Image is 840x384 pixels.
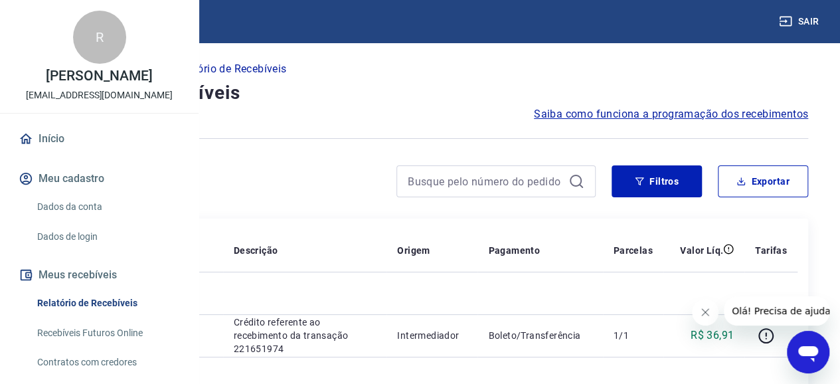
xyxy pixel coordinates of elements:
iframe: Fechar mensagem [692,299,718,326]
p: Valor Líq. [680,244,723,257]
button: Exportar [718,165,808,197]
p: Boleto/Transferência [488,329,592,342]
p: [PERSON_NAME] [46,69,152,83]
p: Origem [397,244,430,257]
button: Filtros [612,165,702,197]
p: Descrição [234,244,278,257]
span: Olá! Precisa de ajuda? [8,9,112,20]
a: Saiba como funciona a programação dos recebimentos [534,106,808,122]
p: Relatório de Recebíveis [172,61,286,77]
a: Dados da conta [32,193,183,221]
iframe: Botão para abrir a janela de mensagens [787,331,829,373]
input: Busque pelo número do pedido [408,171,563,191]
p: Crédito referente ao recebimento da transação 221651974 [234,316,377,355]
p: Parcelas [614,244,653,257]
a: Início [16,124,183,153]
button: Sair [776,9,824,34]
h4: Relatório de Recebíveis [32,80,808,106]
a: Relatório de Recebíveis [32,290,183,317]
button: Meus recebíveis [16,260,183,290]
p: Intermediador [397,329,467,342]
button: Meu cadastro [16,164,183,193]
p: 1/1 [614,329,653,342]
a: Dados de login [32,223,183,250]
p: Pagamento [488,244,540,257]
a: Recebíveis Futuros Online [32,320,183,347]
p: Tarifas [755,244,787,257]
a: Contratos com credores [32,349,183,376]
iframe: Mensagem da empresa [724,296,829,326]
div: R [73,11,126,64]
p: R$ 36,91 [691,328,734,343]
p: [EMAIL_ADDRESS][DOMAIN_NAME] [26,88,173,102]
